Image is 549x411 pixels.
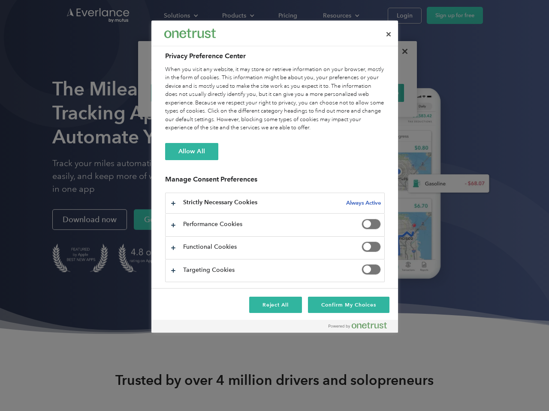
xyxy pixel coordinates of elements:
[165,175,385,188] h3: Manage Consent Preferences
[379,25,398,44] button: Close
[151,21,398,333] div: Preference center
[151,21,398,333] div: Privacy Preference Center
[249,297,302,313] button: Reject All
[329,322,394,333] a: Powered by OneTrust Opens in a new Tab
[164,29,216,38] img: Everlance
[165,143,218,160] button: Allow All
[308,297,389,313] button: Confirm My Choices
[165,51,385,61] h2: Privacy Preference Center
[164,25,216,42] div: Everlance
[329,322,387,329] img: Powered by OneTrust Opens in a new Tab
[165,66,385,132] div: When you visit any website, it may store or retrieve information on your browser, mostly in the f...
